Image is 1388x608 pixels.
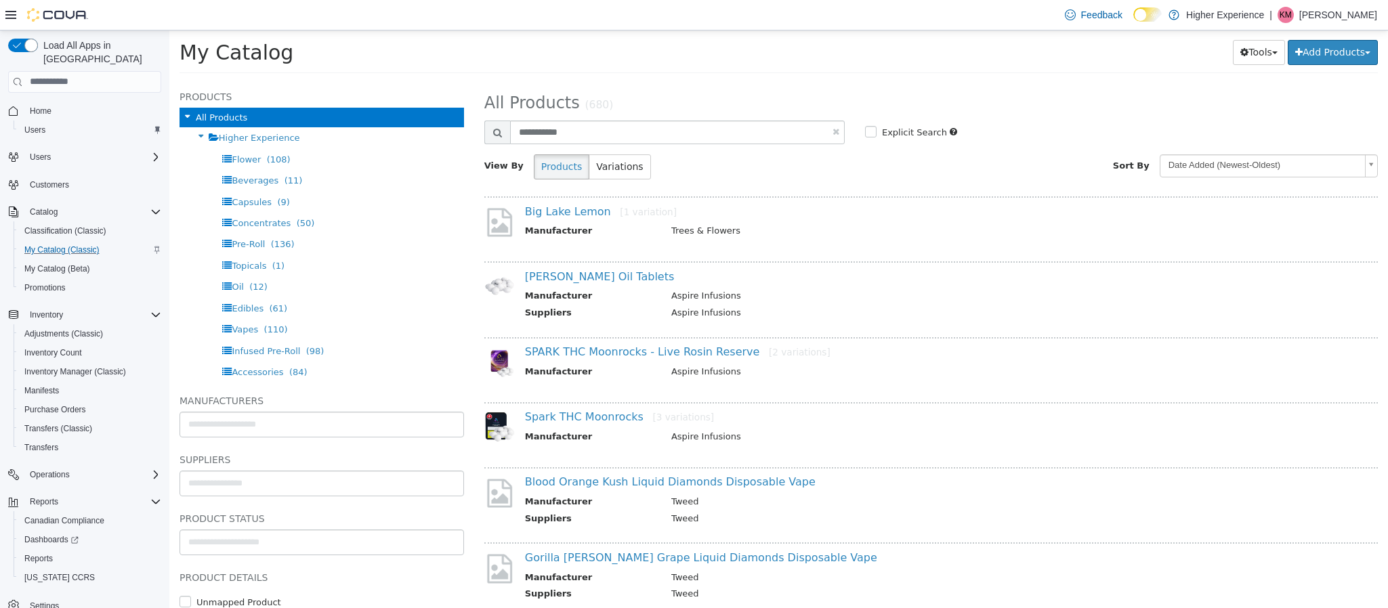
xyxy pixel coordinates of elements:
button: Inventory Count [14,343,167,362]
span: [US_STATE] CCRS [24,572,95,583]
a: Reports [19,550,58,567]
span: Promotions [19,280,161,296]
span: Load All Apps in [GEOGRAPHIC_DATA] [38,39,161,66]
a: Adjustments (Classic) [19,326,108,342]
button: My Catalog (Classic) [14,240,167,259]
h5: Product Details [10,539,295,555]
span: Manifests [19,383,161,399]
span: My Catalog (Classic) [24,244,100,255]
a: My Catalog (Classic) [19,242,105,258]
span: Inventory Count [19,345,161,361]
span: My Catalog [10,10,124,34]
a: Manifests [19,383,64,399]
span: (9) [108,167,120,177]
span: (61) [100,273,118,283]
a: Date Added (Newest-Oldest) [990,124,1208,147]
span: Edibles [62,273,94,283]
span: Inventory Manager (Classic) [24,366,126,377]
a: Canadian Compliance [19,513,110,529]
button: Reports [14,549,167,568]
img: Cova [27,8,88,22]
button: Reports [24,494,64,510]
a: Inventory Manager (Classic) [19,364,131,380]
td: Aspire Infusions [492,276,1173,292]
span: View By [315,130,354,140]
a: Transfers (Classic) [19,420,98,437]
a: Home [24,103,57,119]
span: Oil [62,251,74,261]
span: Dashboards [24,534,79,545]
a: Dashboards [14,530,167,549]
th: Manufacturer [356,259,492,276]
button: Purchase Orders [14,400,167,419]
a: My Catalog (Beta) [19,261,96,277]
span: Purchase Orders [24,404,86,415]
a: Gorilla [PERSON_NAME] Grape Liquid Diamonds Disposable Vape [356,521,708,534]
span: Reports [30,496,58,507]
span: Manifests [24,385,59,396]
td: Tweed [492,464,1173,481]
span: Operations [24,466,161,483]
span: (108) [98,124,121,134]
button: Home [3,101,167,121]
span: My Catalog (Beta) [24,263,90,274]
span: Concentrates [62,188,121,198]
span: (98) [137,316,155,326]
button: Transfers [14,438,167,457]
span: My Catalog (Classic) [19,242,161,258]
span: Flower [62,124,91,134]
span: Washington CCRS [19,569,161,586]
button: Manifests [14,381,167,400]
span: All Products [26,82,78,92]
label: Explicit Search [709,95,778,109]
td: Trees & Flowers [492,194,1173,211]
span: (110) [95,294,119,304]
th: Suppliers [356,481,492,498]
span: Infused Pre-Roll [62,316,131,326]
button: Inventory [3,305,167,324]
small: [1 variation] [450,176,507,187]
button: Adjustments (Classic) [14,324,167,343]
span: Topicals [62,230,97,240]
p: Higher Experience [1186,7,1264,23]
td: Aspire Infusions [492,399,1173,416]
button: Operations [3,465,167,484]
div: Kevin Martin [1278,7,1294,23]
span: (1) [103,230,115,240]
td: Aspire Infusions [492,259,1173,276]
span: Canadian Compliance [19,513,161,529]
span: Customers [24,176,161,193]
span: Pre-Roll [62,209,96,219]
a: Spark THC Moonrocks[3 variations] [356,380,545,393]
span: Purchase Orders [19,401,161,418]
button: Inventory Manager (Classic) [14,362,167,381]
span: (12) [80,251,98,261]
span: Transfers [19,439,161,456]
span: Promotions [24,282,66,293]
small: [3 variations] [483,381,545,392]
td: Tweed [492,557,1173,573]
img: 150 [315,381,345,412]
th: Suppliers [356,557,492,573]
button: Customers [3,175,167,194]
a: Users [19,122,51,138]
td: Aspire Infusions [492,334,1173,351]
a: Promotions [19,280,71,296]
span: Users [30,152,51,162]
p: | [1269,7,1272,23]
a: [PERSON_NAME] Oil Tablets [356,240,505,253]
span: Users [24,149,161,165]
button: Transfers (Classic) [14,419,167,438]
a: Feedback [1059,1,1128,28]
span: Inventory Count [24,347,82,358]
button: Users [14,121,167,139]
span: Capsules [62,167,102,177]
span: Feedback [1081,8,1122,22]
th: Manufacturer [356,399,492,416]
button: Variations [419,124,481,149]
span: Classification (Classic) [19,223,161,239]
img: missing-image.png [315,446,345,479]
span: Classification (Classic) [24,225,106,236]
a: Inventory Count [19,345,87,361]
button: Users [24,149,56,165]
